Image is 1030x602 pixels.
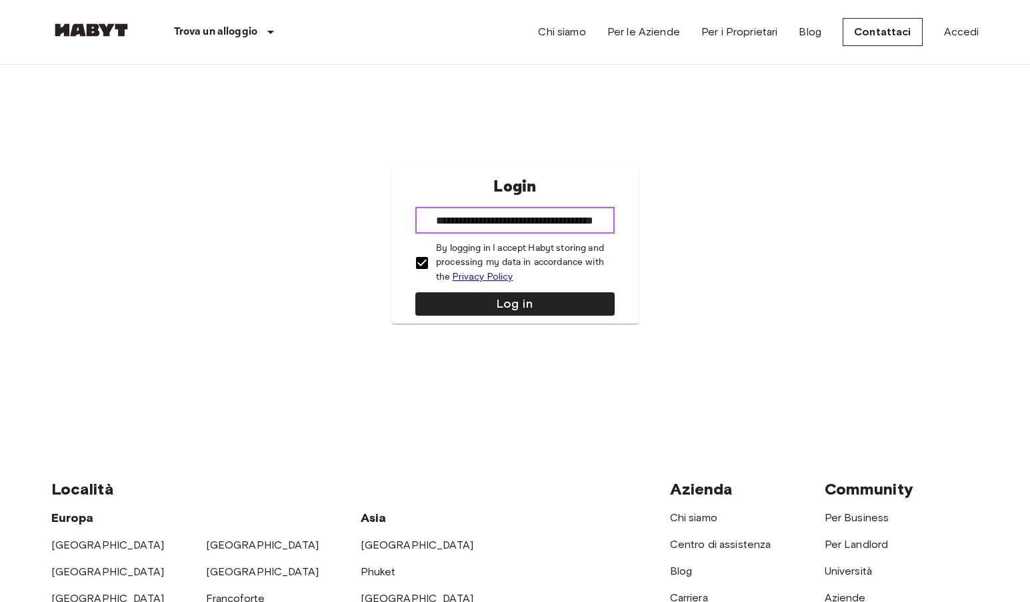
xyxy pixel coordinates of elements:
[701,24,778,40] a: Per i Proprietari
[538,24,585,40] a: Chi siamo
[51,479,114,499] span: Località
[944,24,979,40] a: Accedi
[361,539,474,551] a: [GEOGRAPHIC_DATA]
[799,24,821,40] a: Blog
[493,175,536,199] p: Login
[51,23,131,37] img: Habyt
[174,24,258,40] p: Trova un alloggio
[670,538,771,551] a: Centro di assistenza
[436,242,604,284] p: By logging in I accept Habyt storing and processing my data in accordance with the
[825,565,873,577] a: Università
[453,271,513,282] a: Privacy Policy
[843,18,923,46] a: Contattaci
[415,292,615,316] button: Log in
[361,565,396,578] a: Phuket
[51,539,165,551] a: [GEOGRAPHIC_DATA]
[825,511,889,524] a: Per Business
[825,538,889,551] a: Per Landlord
[206,539,319,551] a: [GEOGRAPHIC_DATA]
[206,565,319,578] a: [GEOGRAPHIC_DATA]
[51,511,94,525] span: Europa
[825,479,913,499] span: Community
[51,565,165,578] a: [GEOGRAPHIC_DATA]
[670,479,733,499] span: Azienda
[670,565,693,577] a: Blog
[361,511,387,525] span: Asia
[607,24,680,40] a: Per le Aziende
[670,511,717,524] a: Chi siamo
